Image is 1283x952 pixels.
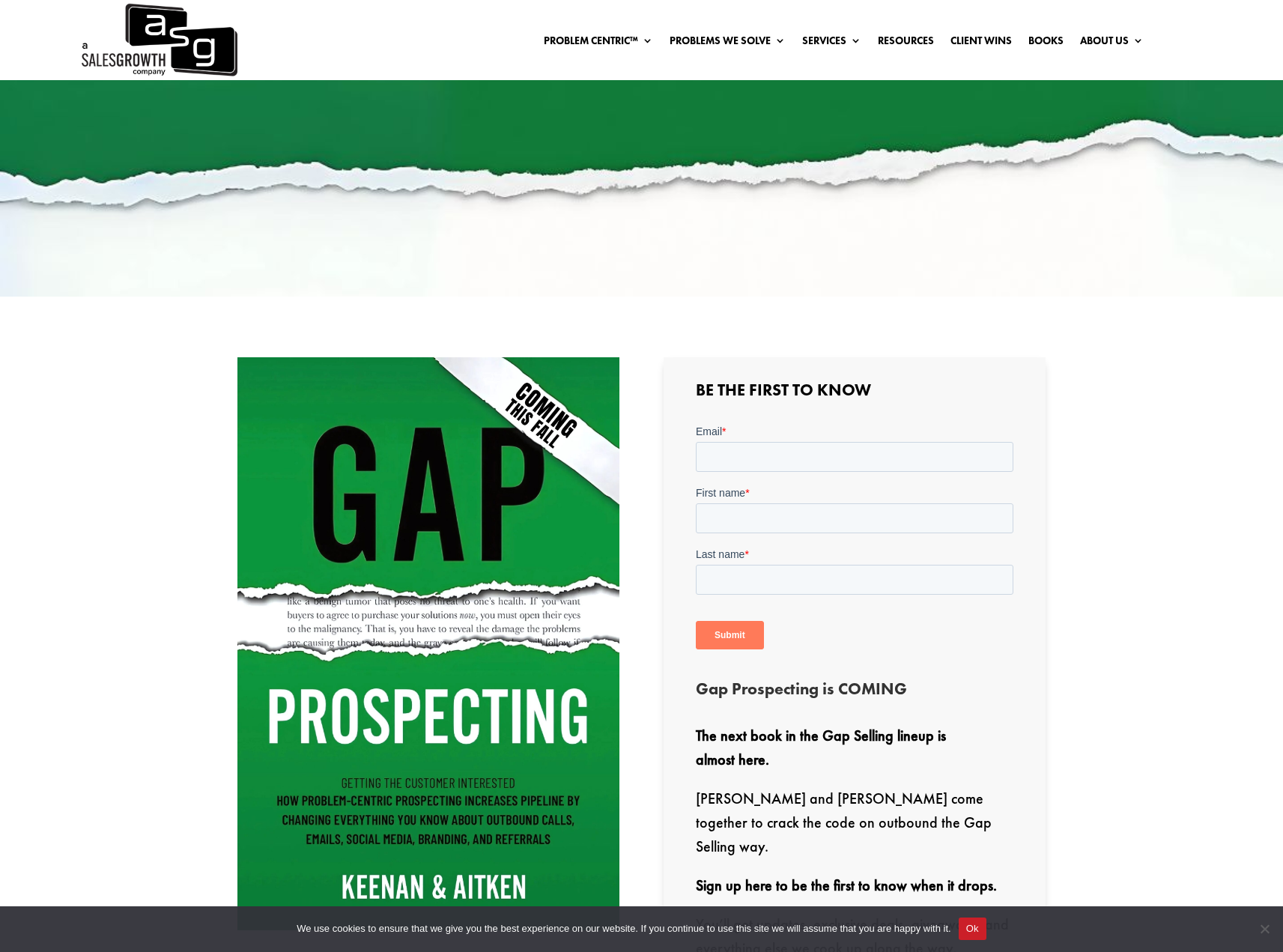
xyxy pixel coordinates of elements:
[1028,35,1064,52] a: Books
[959,918,986,940] button: Ok
[297,921,950,936] span: We use cookies to ensure that we give you the best experience on our website. If you continue to ...
[696,786,1013,873] p: [PERSON_NAME] and [PERSON_NAME] come together to crack the code on outbound the Gap Selling way.
[544,35,653,52] a: Problem Centric™
[696,681,920,705] h3: Gap Prospecting is COMING
[802,35,861,52] a: Services
[1257,921,1272,936] span: No
[237,357,619,930] img: Gap Prospecting - Coming This Fall
[696,424,1013,662] iframe: Form 0
[1080,35,1144,52] a: About Us
[696,726,946,769] strong: The next book in the Gap Selling lineup is almost here.
[696,382,1013,406] h3: Be the First to Know
[950,35,1012,52] a: Client Wins
[878,35,934,52] a: Resources
[696,876,997,895] strong: Sign up here to be the first to know when it drops.
[670,35,786,52] a: Problems We Solve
